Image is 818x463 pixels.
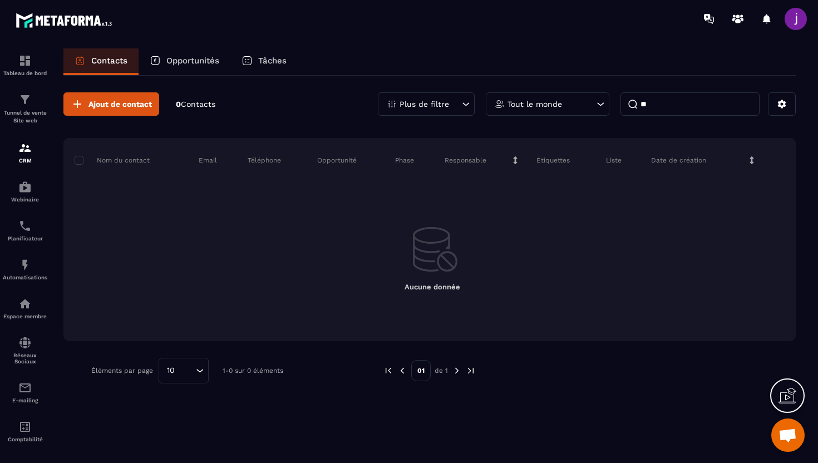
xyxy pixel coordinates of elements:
p: Planificateur [3,235,47,242]
span: Ajout de contact [88,98,152,110]
p: Tableau de bord [3,70,47,76]
img: automations [18,258,32,272]
input: Search for option [179,365,193,377]
span: Contacts [181,100,215,109]
img: scheduler [18,219,32,233]
img: formation [18,93,32,106]
p: Opportunités [166,56,219,66]
p: Date de création [651,156,706,165]
img: prev [397,366,407,376]
img: automations [18,180,32,194]
img: formation [18,141,32,155]
p: Comptabilité [3,436,47,442]
p: Tunnel de vente Site web [3,109,47,125]
p: Nom du contact [75,156,150,165]
p: Tout le monde [507,100,562,108]
img: email [18,381,32,395]
a: Tâches [230,48,298,75]
p: Responsable [445,156,486,165]
img: prev [383,366,393,376]
a: accountantaccountantComptabilité [3,412,47,451]
a: formationformationTunnel de vente Site web [3,85,47,133]
p: 01 [411,360,431,381]
a: automationsautomationsAutomatisations [3,250,47,289]
a: social-networksocial-networkRéseaux Sociaux [3,328,47,373]
img: next [452,366,462,376]
img: logo [16,10,116,31]
a: automationsautomationsWebinaire [3,172,47,211]
p: Plus de filtre [400,100,449,108]
p: Téléphone [248,156,281,165]
a: schedulerschedulerPlanificateur [3,211,47,250]
p: 1-0 sur 0 éléments [223,367,283,375]
a: Contacts [63,48,139,75]
p: Phase [395,156,414,165]
img: formation [18,54,32,67]
p: Tâches [258,56,287,66]
p: Email [199,156,217,165]
button: Ajout de contact [63,92,159,116]
img: next [466,366,476,376]
img: accountant [18,420,32,434]
div: Search for option [159,358,209,383]
p: de 1 [435,366,448,375]
p: Espace membre [3,313,47,319]
a: emailemailE-mailing [3,373,47,412]
a: automationsautomationsEspace membre [3,289,47,328]
a: formationformationCRM [3,133,47,172]
span: Aucune donnée [405,283,460,291]
p: CRM [3,157,47,164]
p: Réseaux Sociaux [3,352,47,365]
p: E-mailing [3,397,47,403]
img: social-network [18,336,32,349]
p: Contacts [91,56,127,66]
p: Éléments par page [91,367,153,375]
p: Automatisations [3,274,47,280]
div: Ouvrir le chat [771,418,805,452]
p: 0 [176,99,215,110]
p: Opportunité [317,156,357,165]
a: formationformationTableau de bord [3,46,47,85]
span: 10 [163,365,179,377]
p: Webinaire [3,196,47,203]
a: Opportunités [139,48,230,75]
img: automations [18,297,32,311]
p: Étiquettes [536,156,570,165]
p: Liste [606,156,622,165]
